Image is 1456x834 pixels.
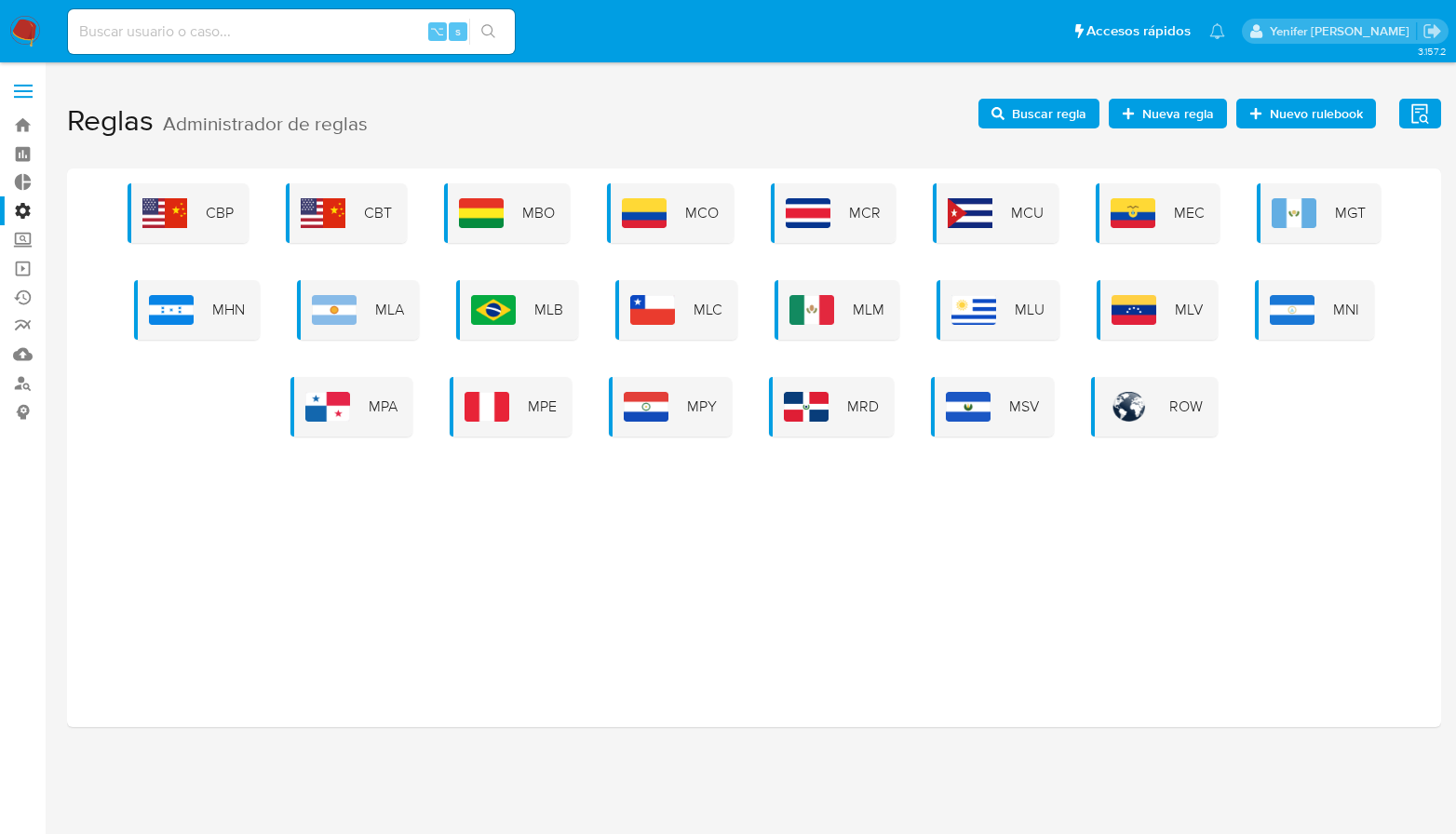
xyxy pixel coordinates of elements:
button: search-icon [469,19,507,45]
a: Salir [1422,21,1442,41]
p: yenifer.pena@mercadolibre.com [1270,22,1416,40]
span: s [455,22,461,40]
a: Notificaciones [1209,23,1225,39]
input: Buscar usuario o caso... [68,20,515,44]
span: ⌥ [430,22,444,40]
span: Accesos rápidos [1086,21,1191,41]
